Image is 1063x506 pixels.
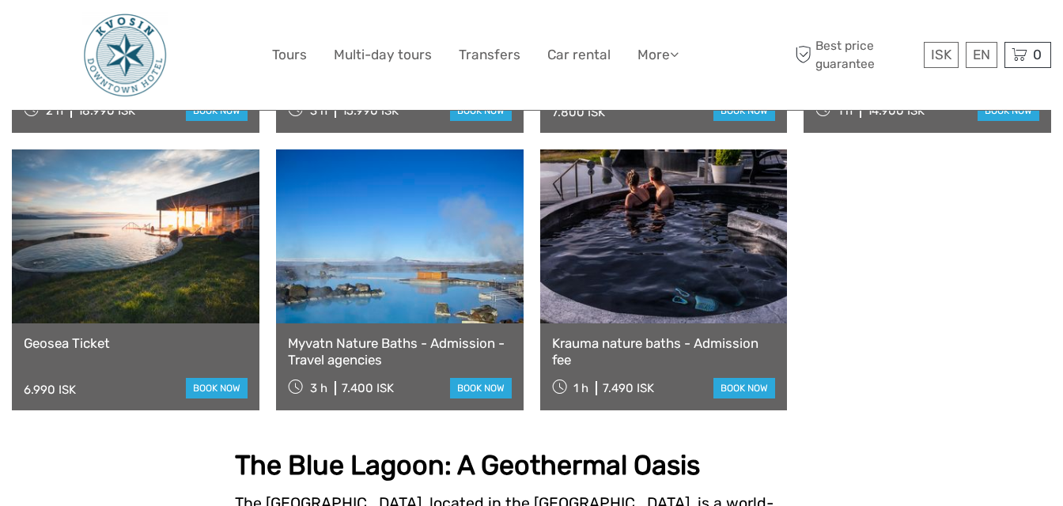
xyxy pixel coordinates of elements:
[46,104,63,118] span: 2 h
[547,43,611,66] a: Car rental
[22,28,179,40] p: We're away right now. Please check back later!
[931,47,951,62] span: ISK
[82,12,168,98] img: 48-093e29fa-b2a2-476f-8fe8-72743a87ce49_logo_big.jpg
[235,449,700,481] strong: The Blue Lagoon: A Geothermal Oasis
[342,104,399,118] div: 15.990 ISK
[838,104,853,118] span: 1 h
[24,335,248,351] a: Geosea Ticket
[310,104,327,118] span: 3 h
[182,25,201,43] button: Open LiveChat chat widget
[272,43,307,66] a: Tours
[24,383,76,397] div: 6.990 ISK
[713,100,775,121] a: book now
[552,105,605,119] div: 7.800 ISK
[573,381,588,395] span: 1 h
[459,43,520,66] a: Transfers
[334,43,432,66] a: Multi-day tours
[288,335,512,368] a: Myvatn Nature Baths - Admission - Travel agencies
[966,42,997,68] div: EN
[310,381,327,395] span: 3 h
[186,378,248,398] a: book now
[978,100,1039,121] a: book now
[186,100,248,121] a: book now
[603,381,654,395] div: 7.490 ISK
[713,378,775,398] a: book now
[792,37,921,72] span: Best price guarantee
[552,335,776,368] a: Krauma nature baths - Admission fee
[342,381,394,395] div: 7.400 ISK
[78,104,135,118] div: 18.990 ISK
[1031,47,1044,62] span: 0
[867,104,925,118] div: 14.900 ISK
[450,100,512,121] a: book now
[637,43,679,66] a: More
[450,378,512,398] a: book now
